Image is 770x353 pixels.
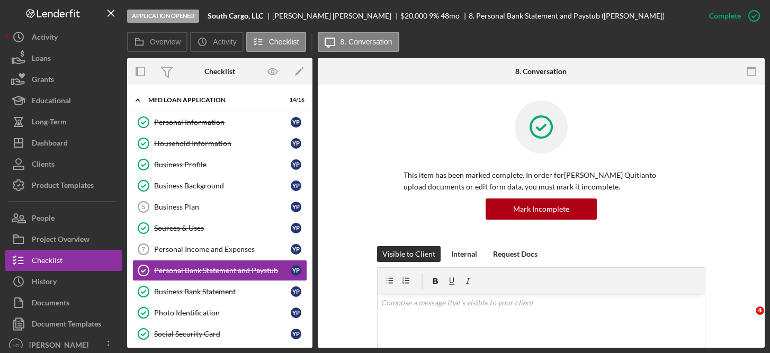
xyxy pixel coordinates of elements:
div: 14 / 16 [285,97,305,103]
button: Project Overview [5,229,122,250]
div: Business Background [154,182,291,190]
a: Checklist [5,250,122,271]
div: Y P [291,265,301,276]
div: Social Security Card [154,330,291,338]
div: Y P [291,223,301,233]
div: Y P [291,138,301,149]
button: Document Templates [5,313,122,334]
button: Dashboard [5,132,122,153]
div: Long-Term [32,111,67,135]
div: People [32,207,55,231]
p: This item has been marked complete. In order for [PERSON_NAME] Quitian to upload documents or edi... [404,169,679,193]
a: Sources & UsesYP [132,218,307,239]
button: Visible to Client [377,246,441,262]
div: Loans [32,48,51,71]
text: LG [13,342,20,348]
span: 4 [756,306,764,315]
tspan: 7 [142,246,145,252]
button: Documents [5,292,122,313]
div: Complete [709,5,741,26]
button: Grants [5,69,122,90]
div: Visible to Client [382,246,435,262]
div: Y P [291,117,301,128]
div: Document Templates [32,313,101,337]
div: History [32,271,57,295]
div: 9 % [429,12,439,20]
tspan: 5 [142,204,145,210]
button: Checklist [246,32,306,52]
div: Dashboard [32,132,68,156]
a: Business Bank StatementYP [132,281,307,302]
span: $20,000 [400,11,427,20]
label: Overview [150,38,181,46]
button: Educational [5,90,122,111]
div: Grants [32,69,54,93]
button: 8. Conversation [318,32,399,52]
button: Long-Term [5,111,122,132]
button: Overview [127,32,187,52]
div: Internal [451,246,477,262]
a: Household InformationYP [132,133,307,154]
div: Y P [291,202,301,212]
button: Request Docs [488,246,543,262]
a: Personal Bank Statement and PaystubYP [132,260,307,281]
div: Activity [32,26,58,50]
div: Application Opened [127,10,199,23]
div: Clients [32,153,55,177]
div: Checklist [32,250,62,274]
div: 48 mo [441,12,460,20]
div: MED Loan Application [148,97,278,103]
a: Social Security CardYP [132,323,307,345]
label: Checklist [269,38,299,46]
div: Business Bank Statement [154,287,291,296]
div: Y P [291,180,301,191]
div: [PERSON_NAME] [PERSON_NAME] [272,12,400,20]
div: Personal Bank Statement and Paystub [154,266,291,275]
div: Y P [291,244,301,255]
a: Photo IdentificationYP [132,302,307,323]
label: 8. Conversation [341,38,392,46]
button: Product Templates [5,175,122,196]
div: Request Docs [493,246,538,262]
div: Y P [291,307,301,318]
div: Y P [291,286,301,297]
div: Photo Identification [154,309,291,317]
div: Household Information [154,139,291,148]
button: Clients [5,153,122,175]
button: Loans [5,48,122,69]
div: Personal Income and Expenses [154,245,291,254]
button: History [5,271,122,292]
button: Activity [190,32,243,52]
a: Business BackgroundYP [132,175,307,196]
button: People [5,207,122,229]
button: Complete [699,5,765,26]
div: Business Profile [154,160,291,169]
button: Internal [446,246,482,262]
label: Activity [213,38,236,46]
b: South Cargo, LLC [208,12,263,20]
div: Documents [32,292,69,316]
a: 7Personal Income and ExpensesYP [132,239,307,260]
div: Project Overview [32,229,89,252]
div: Business Plan [154,203,291,211]
div: Checklist [204,67,235,76]
div: 8. Personal Bank Statement and Paystub ([PERSON_NAME]) [469,12,665,20]
a: Personal InformationYP [132,112,307,133]
div: Personal Information [154,118,291,126]
div: Educational [32,90,71,114]
div: 8. Conversation [515,67,567,76]
button: Activity [5,26,122,48]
